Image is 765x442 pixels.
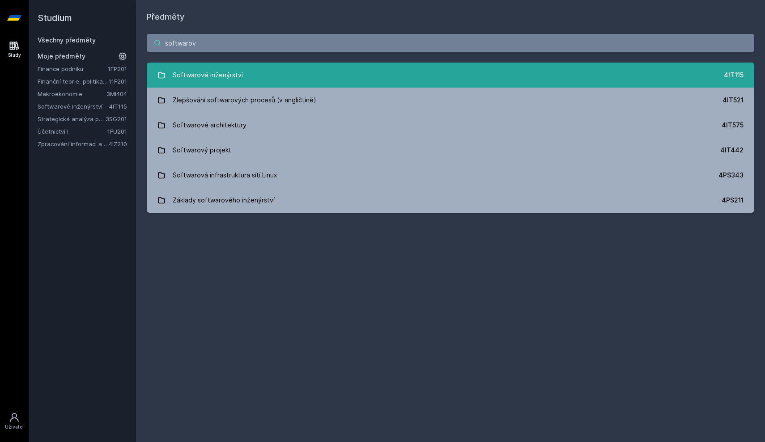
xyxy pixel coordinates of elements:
a: Finanční teorie, politika a instituce [38,77,109,86]
div: 4IT442 [720,146,744,155]
a: Softwarové architektury 4IT575 [147,113,754,138]
input: Název nebo ident předmětu… [147,34,754,52]
a: Study [2,36,27,63]
div: Základy softwarového inženýrství [173,191,275,209]
div: 4IT575 [722,121,744,130]
a: 4IZ210 [109,140,127,147]
a: Strategická analýza pro informatiky a statistiky [38,114,106,123]
a: Makroekonomie [38,89,106,98]
a: Uživatel [2,408,27,435]
div: Uživatel [5,424,24,430]
a: 11F201 [109,78,127,85]
a: Finance podniku [38,64,108,73]
div: 4PS343 [718,171,744,180]
a: Zpracování informací a znalostí [38,139,109,148]
a: Všechny předměty [38,36,96,44]
a: Účetnictví I. [38,127,107,136]
div: Softwarový projekt [173,141,231,159]
a: Softwarové inženýrství 4IT115 [147,63,754,88]
a: Softwarové inženýrství [38,102,109,111]
h1: Předměty [147,11,754,23]
a: Základy softwarového inženýrství 4PS211 [147,188,754,213]
span: Moje předměty [38,52,85,61]
div: 4IT521 [722,96,744,105]
div: Softwarová infrastruktura sítí Linux [173,166,277,184]
div: Zlepšování softwarových procesů (v angličtině) [173,91,316,109]
a: 4IT115 [109,103,127,110]
div: Study [8,52,21,59]
div: Softwarové architektury [173,116,246,134]
a: Softwarový projekt 4IT442 [147,138,754,163]
a: 1FP201 [108,65,127,72]
div: Softwarové inženýrství [173,66,243,84]
a: Zlepšování softwarových procesů (v angličtině) 4IT521 [147,88,754,113]
a: Softwarová infrastruktura sítí Linux 4PS343 [147,163,754,188]
div: 4IT115 [724,71,744,80]
a: 3SG201 [106,115,127,122]
a: 1FU201 [107,128,127,135]
div: 4PS211 [722,196,744,205]
a: 3MI404 [106,90,127,97]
